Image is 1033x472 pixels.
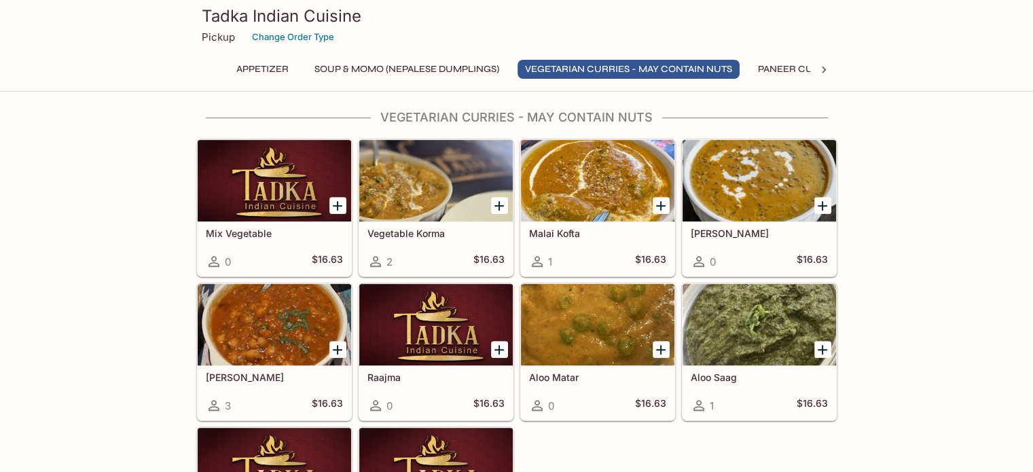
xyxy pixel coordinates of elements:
[202,31,235,43] p: Pickup
[196,110,837,125] h4: Vegetarian Curries - may contain nuts
[359,284,513,365] div: Raajma
[229,60,296,79] button: Appetizer
[797,397,828,414] h5: $16.63
[682,139,837,276] a: [PERSON_NAME]0$16.63
[329,341,346,358] button: Add Chana Masala
[359,139,513,276] a: Vegetable Korma2$16.63
[710,255,716,268] span: 0
[529,228,666,239] h5: Malai Kofta
[307,60,507,79] button: Soup & Momo (Nepalese Dumplings)
[246,26,340,48] button: Change Order Type
[197,283,352,420] a: [PERSON_NAME]3$16.63
[225,255,231,268] span: 0
[359,283,513,420] a: Raajma0$16.63
[225,399,231,412] span: 3
[548,399,554,412] span: 0
[691,371,828,383] h5: Aloo Saag
[367,228,505,239] h5: Vegetable Korma
[312,253,343,270] h5: $16.63
[814,197,831,214] button: Add Daal Makhani
[682,283,837,420] a: Aloo Saag1$16.63
[653,197,670,214] button: Add Malai Kofta
[473,397,505,414] h5: $16.63
[198,284,351,365] div: Chana Masala
[653,341,670,358] button: Add Aloo Matar
[635,397,666,414] h5: $16.63
[386,399,393,412] span: 0
[367,371,505,383] h5: Raajma
[683,284,836,365] div: Aloo Saag
[520,283,675,420] a: Aloo Matar0$16.63
[198,140,351,221] div: Mix Vegetable
[750,60,848,79] button: Paneer Curries
[683,140,836,221] div: Daal Makhani
[491,341,508,358] button: Add Raajma
[473,253,505,270] h5: $16.63
[797,253,828,270] h5: $16.63
[521,140,674,221] div: Malai Kofta
[206,228,343,239] h5: Mix Vegetable
[520,139,675,276] a: Malai Kofta1$16.63
[386,255,393,268] span: 2
[814,341,831,358] button: Add Aloo Saag
[691,228,828,239] h5: [PERSON_NAME]
[710,399,714,412] span: 1
[521,284,674,365] div: Aloo Matar
[312,397,343,414] h5: $16.63
[197,139,352,276] a: Mix Vegetable0$16.63
[206,371,343,383] h5: [PERSON_NAME]
[329,197,346,214] button: Add Mix Vegetable
[548,255,552,268] span: 1
[518,60,740,79] button: Vegetarian Curries - may contain nuts
[359,140,513,221] div: Vegetable Korma
[529,371,666,383] h5: Aloo Matar
[635,253,666,270] h5: $16.63
[491,197,508,214] button: Add Vegetable Korma
[202,5,832,26] h3: Tadka Indian Cuisine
